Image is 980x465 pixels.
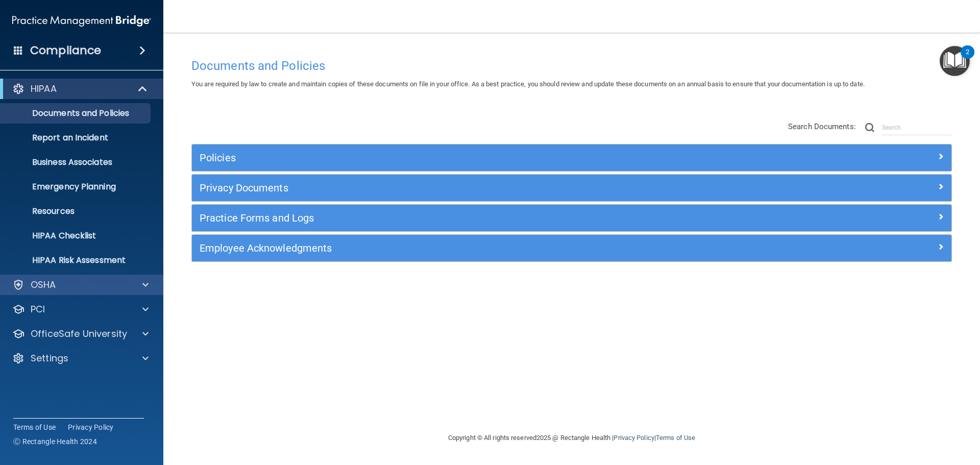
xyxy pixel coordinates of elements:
[12,83,148,95] a: HIPAA
[940,46,970,76] button: Open Resource Center, 2 new notifications
[865,123,874,132] img: ic-search.3b580494.png
[7,133,146,143] p: Report an Incident
[12,11,151,31] img: PMB logo
[7,182,146,192] p: Emergency Planning
[7,157,146,167] p: Business Associates
[7,255,146,265] p: HIPAA Risk Assessment
[200,152,754,163] h5: Policies
[7,206,146,216] p: Resources
[200,150,944,166] a: Policies
[788,122,856,131] span: Search Documents:
[30,43,101,58] h4: Compliance
[12,303,149,315] a: PCI
[31,83,57,95] p: HIPAA
[882,120,952,135] input: Search
[614,434,654,442] a: Privacy Policy
[31,303,45,315] p: PCI
[200,242,754,254] h5: Employee Acknowledgments
[385,422,758,454] div: Copyright © All rights reserved 2025 @ Rectangle Health | |
[12,279,149,291] a: OSHA
[7,231,146,241] p: HIPAA Checklist
[191,59,952,72] h4: Documents and Policies
[7,108,146,118] p: Documents and Policies
[200,240,944,256] a: Employee Acknowledgments
[803,393,968,433] iframe: Drift Widget Chat Controller
[191,80,865,88] span: You are required by law to create and maintain copies of these documents on file in your office. ...
[68,422,114,432] a: Privacy Policy
[200,182,754,193] h5: Privacy Documents
[200,180,944,196] a: Privacy Documents
[966,52,969,65] div: 2
[13,436,97,447] span: Ⓒ Rectangle Health 2024
[12,328,149,340] a: OfficeSafe University
[13,422,56,432] a: Terms of Use
[12,352,149,364] a: Settings
[31,279,56,291] p: OSHA
[200,210,944,226] a: Practice Forms and Logs
[656,434,695,442] a: Terms of Use
[31,328,127,340] p: OfficeSafe University
[31,352,68,364] p: Settings
[200,212,754,224] h5: Practice Forms and Logs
